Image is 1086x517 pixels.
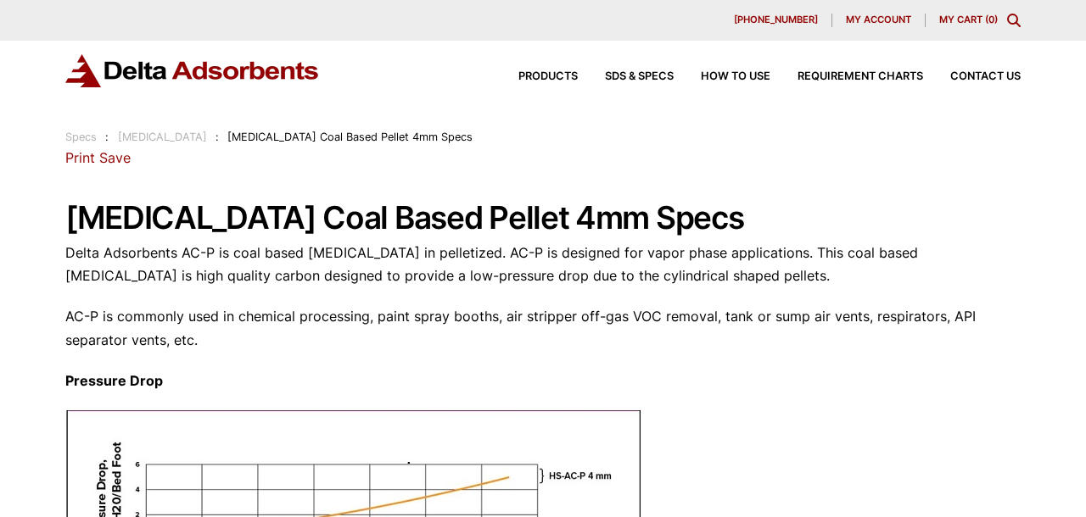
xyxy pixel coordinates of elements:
a: [MEDICAL_DATA] [118,131,207,143]
span: 0 [988,14,994,25]
img: Delta Adsorbents [65,54,320,87]
a: My account [832,14,926,27]
a: Contact Us [923,71,1021,82]
span: Contact Us [950,71,1021,82]
p: Delta Adsorbents AC-P is coal based [MEDICAL_DATA] in pelletized. AC-P is designed for vapor phas... [65,242,1021,287]
h1: [MEDICAL_DATA] Coal Based Pellet 4mm Specs [65,201,1021,236]
a: My Cart (0) [939,14,998,25]
a: How to Use [674,71,770,82]
span: Requirement Charts [798,71,923,82]
a: Print [65,149,95,166]
a: [PHONE_NUMBER] [720,14,832,27]
span: [PHONE_NUMBER] [734,15,818,25]
p: AC-P is commonly used in chemical processing, paint spray booths, air stripper off-gas VOC remova... [65,305,1021,351]
span: Products [518,71,578,82]
strong: Pressure Drop [65,372,163,389]
span: SDS & SPECS [605,71,674,82]
a: Save [99,149,131,166]
a: Specs [65,131,97,143]
span: My account [846,15,911,25]
a: Requirement Charts [770,71,923,82]
span: : [216,131,219,143]
span: How to Use [701,71,770,82]
a: Products [491,71,578,82]
span: [MEDICAL_DATA] Coal Based Pellet 4mm Specs [227,131,473,143]
span: : [105,131,109,143]
a: SDS & SPECS [578,71,674,82]
div: Toggle Modal Content [1007,14,1021,27]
